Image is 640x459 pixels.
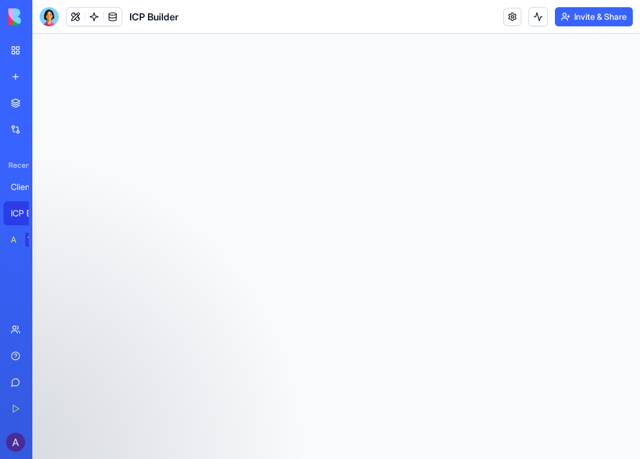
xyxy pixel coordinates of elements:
span: ICP Builder [129,10,179,24]
span: Recent [4,161,29,170]
img: ACg8ocLRE8vLIPJgC_uJhQ2RFPET12rZut7TX0OsRUcbg2H7OKZxPQ=s96-c [6,433,25,452]
a: Client Notes Tracker [4,175,52,199]
div: TRY [25,232,44,247]
img: logo [8,8,83,25]
a: AI Logo GeneratorTRY [4,228,52,252]
div: Client Notes Tracker [11,181,44,193]
div: AI Logo Generator [11,234,17,246]
button: Invite & Share [555,7,633,26]
div: ICP Builder [11,207,44,219]
a: ICP Builder [4,201,52,225]
iframe: Intercom notifications message [171,369,410,453]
